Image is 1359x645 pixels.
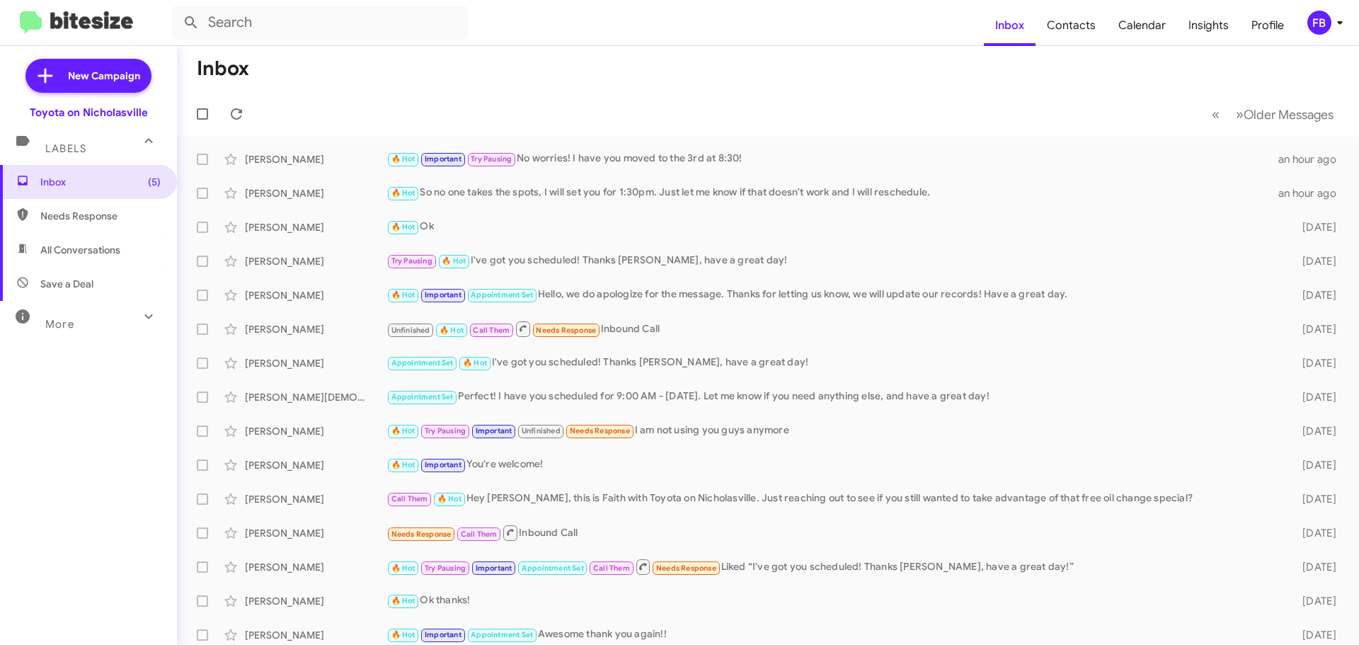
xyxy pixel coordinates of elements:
div: [PERSON_NAME] [245,356,386,370]
span: 🔥 Hot [391,460,415,469]
span: Important [476,426,512,435]
span: 🔥 Hot [391,596,415,605]
span: Try Pausing [471,154,512,164]
span: New Campaign [68,69,140,83]
span: Inbox [40,175,161,189]
span: 🔥 Hot [463,358,487,367]
span: 🔥 Hot [391,222,415,232]
div: Toyota on Nicholasville [30,105,148,120]
div: [PERSON_NAME][DEMOGRAPHIC_DATA] [245,390,386,404]
a: Calendar [1107,5,1177,46]
div: [PERSON_NAME] [245,288,386,302]
div: [DATE] [1280,356,1348,370]
span: All Conversations [40,243,120,257]
div: So no one takes the spots, I will set you for 1:30pm. Just let me know if that doesn't work and I... [386,185,1278,201]
span: Try Pausing [425,564,466,573]
div: [PERSON_NAME] [245,186,386,200]
div: [PERSON_NAME] [245,594,386,608]
div: Inbound Call [386,524,1280,542]
span: Call Them [593,564,630,573]
span: 🔥 Hot [391,426,415,435]
span: « [1212,105,1220,123]
div: [DATE] [1280,560,1348,574]
span: Important [425,630,461,639]
div: I've got you scheduled! Thanks [PERSON_NAME], have a great day! [386,253,1280,269]
span: Needs Response [570,426,630,435]
a: Insights [1177,5,1240,46]
span: Save a Deal [40,277,93,291]
span: Call Them [461,530,498,539]
div: Awesome thank you again!! [386,627,1280,643]
div: an hour ago [1278,186,1348,200]
a: Inbox [984,5,1036,46]
span: Important [425,460,461,469]
div: [PERSON_NAME] [245,322,386,336]
span: 🔥 Hot [440,326,464,335]
span: 🔥 Hot [391,630,415,639]
span: Profile [1240,5,1295,46]
span: (5) [148,175,161,189]
span: 🔥 Hot [391,290,415,299]
span: Unfinished [391,326,430,335]
div: I've got you scheduled! Thanks [PERSON_NAME], have a great day! [386,355,1280,371]
div: [PERSON_NAME] [245,254,386,268]
div: [PERSON_NAME] [245,628,386,642]
span: Important [425,154,461,164]
span: » [1236,105,1244,123]
div: Ok thanks! [386,593,1280,609]
div: [PERSON_NAME] [245,526,386,540]
span: Needs Response [536,326,596,335]
span: Call Them [473,326,510,335]
div: [DATE] [1280,288,1348,302]
button: Previous [1203,100,1228,129]
span: Needs Response [656,564,716,573]
span: Appointment Set [391,392,454,401]
div: Perfect! I have you scheduled for 9:00 AM - [DATE]. Let me know if you need anything else, and ha... [386,389,1280,405]
div: Inbound Call [386,320,1280,338]
div: Liked “I've got you scheduled! Thanks [PERSON_NAME], have a great day!” [386,558,1280,576]
button: Next [1227,100,1342,129]
div: [PERSON_NAME] [245,492,386,506]
div: You're welcome! [386,457,1280,473]
div: [DATE] [1280,492,1348,506]
span: More [45,318,74,331]
nav: Page navigation example [1204,100,1342,129]
span: Labels [45,142,86,155]
div: [DATE] [1280,322,1348,336]
span: 🔥 Hot [391,188,415,198]
div: [PERSON_NAME] [245,152,386,166]
span: Needs Response [391,530,452,539]
div: [DATE] [1280,594,1348,608]
span: Important [476,564,512,573]
div: [DATE] [1280,220,1348,234]
span: Try Pausing [391,256,432,266]
div: [DATE] [1280,526,1348,540]
div: an hour ago [1278,152,1348,166]
span: Call Them [391,494,428,503]
span: Appointment Set [471,630,533,639]
div: [DATE] [1280,254,1348,268]
a: Contacts [1036,5,1107,46]
div: [DATE] [1280,628,1348,642]
div: [PERSON_NAME] [245,220,386,234]
input: Search [171,6,469,40]
span: Appointment Set [391,358,454,367]
span: Unfinished [522,426,561,435]
div: I am not using you guys anymore [386,423,1280,439]
div: [DATE] [1280,458,1348,472]
div: Hey [PERSON_NAME], this is Faith with Toyota on Nicholasville. Just reaching out to see if you st... [386,491,1280,507]
span: Older Messages [1244,107,1334,122]
div: [DATE] [1280,424,1348,438]
h1: Inbox [197,57,249,80]
span: Appointment Set [471,290,533,299]
span: 🔥 Hot [437,494,461,503]
div: [PERSON_NAME] [245,424,386,438]
span: 🔥 Hot [391,564,415,573]
div: [DATE] [1280,390,1348,404]
span: 🔥 Hot [391,154,415,164]
span: 🔥 Hot [442,256,466,266]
